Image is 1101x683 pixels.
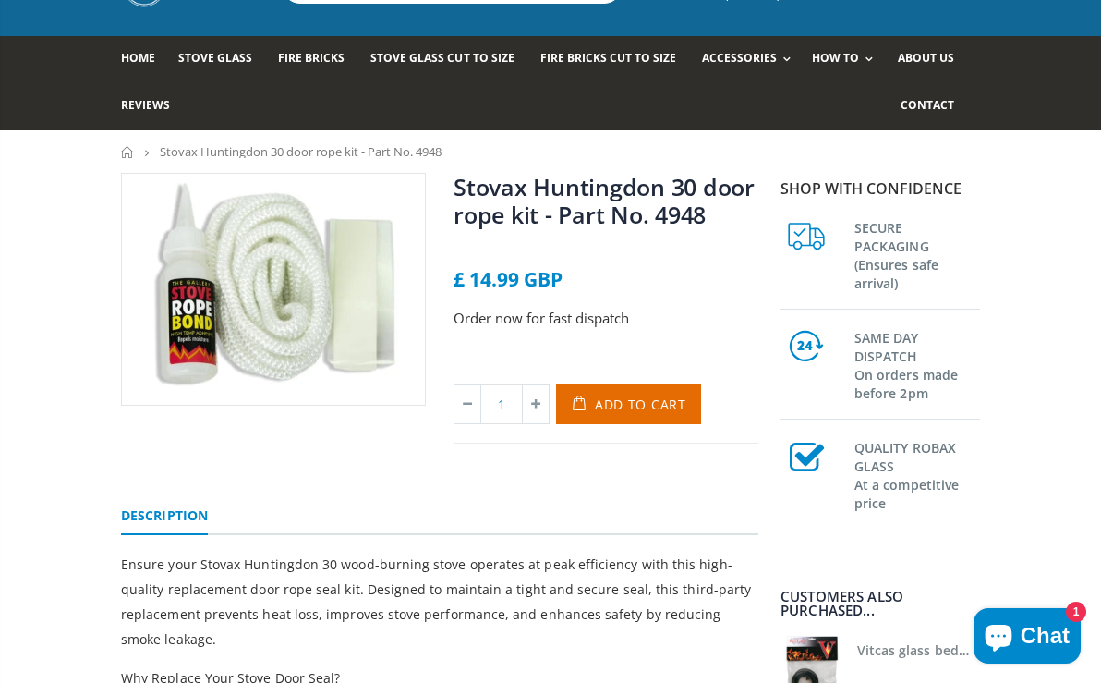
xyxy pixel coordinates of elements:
h3: SAME DAY DISPATCH On orders made before 2pm [854,325,980,403]
span: Home [121,50,155,66]
a: Contact [901,83,968,130]
span: Fire Bricks Cut To Size [540,50,676,66]
span: Fire Bricks [278,50,345,66]
span: £ 14.99 GBP [454,266,563,292]
p: Ensure your Stovax Huntingdon 30 wood-burning stove operates at peak efficiency with this high-qu... [121,552,758,652]
span: About us [898,50,954,66]
span: Accessories [702,50,777,66]
span: Add to Cart [595,396,686,413]
span: Stovax Huntingdon 30 door rope kit - Part No. 4948 [160,143,442,160]
a: Accessories [702,36,800,83]
button: Add to Cart [556,384,701,424]
span: Contact [901,97,954,113]
span: Reviews [121,97,170,113]
p: Order now for fast dispatch [454,308,758,329]
div: Customers also purchased... [780,590,980,617]
a: Home [121,146,135,158]
span: Stove Glass [178,50,252,66]
a: Stove Glass [178,36,266,83]
inbox-online-store-chat: Shopify online store chat [968,608,1086,668]
span: Stove Glass Cut To Size [370,50,514,66]
a: Description [121,498,208,535]
a: About us [898,36,968,83]
a: Fire Bricks Cut To Size [540,36,690,83]
a: Home [121,36,169,83]
a: Reviews [121,83,184,130]
img: Stovax_Huntingdon_30_door_rope_kit_800x_crop_center.webp [122,174,425,405]
a: Stovax Huntingdon 30 door rope kit - Part No. 4948 [454,171,755,230]
a: Fire Bricks [278,36,358,83]
a: Stove Glass Cut To Size [370,36,527,83]
p: Shop with confidence [780,177,980,200]
h3: SECURE PACKAGING (Ensures safe arrival) [854,215,980,293]
h3: QUALITY ROBAX GLASS At a competitive price [854,435,980,513]
span: How To [812,50,859,66]
a: How To [812,36,882,83]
